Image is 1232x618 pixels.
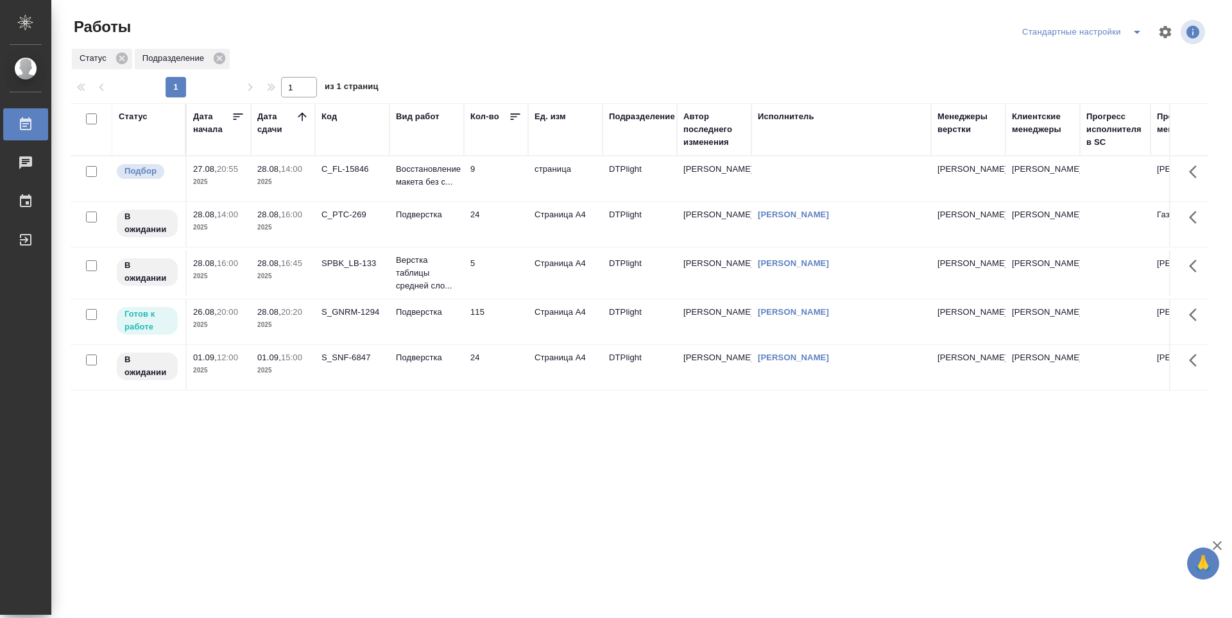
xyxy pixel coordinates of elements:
p: [PERSON_NAME] [937,351,999,364]
td: страница [528,156,603,201]
button: Здесь прячутся важные кнопки [1181,156,1212,187]
td: Страница А4 [528,251,603,296]
td: [PERSON_NAME] [677,251,751,296]
div: S_GNRM-1294 [321,306,383,319]
p: 2025 [257,364,309,377]
p: 01.09, [193,353,217,362]
p: [PERSON_NAME] [937,208,999,221]
td: DTPlight [603,345,677,390]
div: split button [1019,22,1150,42]
p: 2025 [257,221,309,234]
p: Восстановление макета без с... [396,163,458,188]
td: 24 [464,202,528,247]
p: 14:00 [281,164,302,174]
div: Можно подбирать исполнителей [116,163,179,180]
p: 27.08, [193,164,217,174]
td: [PERSON_NAME] [1005,202,1080,247]
td: Страница А4 [528,299,603,344]
p: 28.08, [257,307,281,317]
p: [PERSON_NAME] [1157,306,1219,319]
button: Здесь прячутся важные кнопки [1181,345,1212,376]
div: Статус [72,49,132,69]
td: 9 [464,156,528,201]
a: [PERSON_NAME] [758,210,829,219]
p: 16:00 [217,258,238,268]
td: DTPlight [603,299,677,344]
td: [PERSON_NAME] [1005,299,1080,344]
p: 28.08, [193,258,217,268]
span: Посмотреть информацию [1181,20,1208,44]
div: Подразделение [609,110,675,123]
button: Здесь прячутся важные кнопки [1181,251,1212,281]
td: [PERSON_NAME] [1151,156,1225,201]
td: Газизов Ринат [1151,202,1225,247]
div: Подразделение [135,49,230,69]
div: Исполнитель назначен, приступать к работе пока рано [116,257,179,287]
div: Проектные менеджеры [1157,110,1219,136]
td: [PERSON_NAME] [677,299,751,344]
div: C_FL-15846 [321,163,383,176]
div: Дата сдачи [257,110,296,136]
p: 14:00 [217,210,238,219]
p: 2025 [193,364,244,377]
div: Исполнитель назначен, приступать к работе пока рано [116,351,179,381]
td: DTPlight [603,156,677,201]
td: Страница А4 [528,345,603,390]
p: 16:00 [281,210,302,219]
td: [PERSON_NAME] [1005,156,1080,201]
p: 28.08, [257,164,281,174]
button: Здесь прячутся важные кнопки [1181,299,1212,330]
a: [PERSON_NAME] [758,258,829,268]
p: 2025 [257,176,309,188]
p: 26.08, [193,307,217,317]
p: 01.09, [257,353,281,362]
p: Статус [80,52,111,65]
p: [PERSON_NAME] [937,257,999,270]
td: [PERSON_NAME] [1005,345,1080,390]
p: Подразделение [142,52,209,65]
span: Настроить таблицу [1150,17,1181,47]
p: 20:55 [217,164,238,174]
p: 20:00 [217,307,238,317]
a: [PERSON_NAME] [758,307,829,317]
p: Подверстка [396,306,458,319]
td: DTPlight [603,202,677,247]
p: В ожидании [124,259,170,285]
td: [PERSON_NAME] [1151,251,1225,296]
p: 16:45 [281,258,302,268]
p: 28.08, [257,258,281,268]
p: Подверстка [396,351,458,364]
p: Подверстка [396,208,458,221]
div: Вид работ [396,110,440,123]
p: В ожидании [124,210,170,236]
div: Ед. изм [535,110,566,123]
span: 🙏 [1192,550,1214,577]
p: 2025 [193,221,244,234]
td: 5 [464,251,528,296]
td: [PERSON_NAME] [1151,345,1225,390]
div: Автор последнего изменения [683,110,745,149]
td: [PERSON_NAME] [677,345,751,390]
td: 24 [464,345,528,390]
td: Страница А4 [528,202,603,247]
div: Менеджеры верстки [937,110,999,136]
span: из 1 страниц [325,79,379,97]
button: Здесь прячутся важные кнопки [1181,202,1212,233]
td: [PERSON_NAME] [1005,251,1080,296]
p: [PERSON_NAME] [937,163,999,176]
p: 2025 [193,270,244,283]
a: [PERSON_NAME] [758,353,829,362]
div: Исполнитель может приступить к работе [116,306,179,336]
div: S_SNF-6847 [321,351,383,364]
div: Прогресс исполнителя в SC [1086,110,1144,149]
button: 🙏 [1187,547,1219,580]
p: 2025 [257,319,309,331]
div: Исполнитель [758,110,814,123]
td: [PERSON_NAME] [677,156,751,201]
p: 15:00 [281,353,302,362]
p: Подбор [124,165,157,178]
p: Готов к работе [124,308,170,333]
div: Клиентские менеджеры [1012,110,1074,136]
td: 115 [464,299,528,344]
td: DTPlight [603,251,677,296]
